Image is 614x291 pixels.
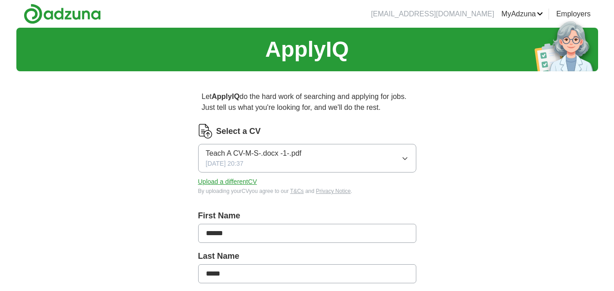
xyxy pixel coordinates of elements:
label: Select a CV [216,125,261,138]
a: Employers [556,9,591,20]
img: CV Icon [198,124,213,138]
h1: ApplyIQ [265,33,349,66]
div: By uploading your CV you agree to our and . [198,187,416,195]
label: First Name [198,210,416,222]
button: Upload a differentCV [198,177,257,187]
li: [EMAIL_ADDRESS][DOMAIN_NAME] [371,9,494,20]
a: MyAdzuna [501,9,543,20]
span: Teach A CV-M-S-.docx -1-.pdf [206,148,302,159]
p: Let do the hard work of searching and applying for jobs. Just tell us what you're looking for, an... [198,88,416,117]
span: [DATE] 20:37 [206,159,244,168]
a: T&Cs [290,188,304,194]
button: Teach A CV-M-S-.docx -1-.pdf[DATE] 20:37 [198,144,416,173]
img: Adzuna logo [24,4,101,24]
a: Privacy Notice [316,188,351,194]
label: Last Name [198,250,416,262]
strong: ApplyIQ [212,93,240,100]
